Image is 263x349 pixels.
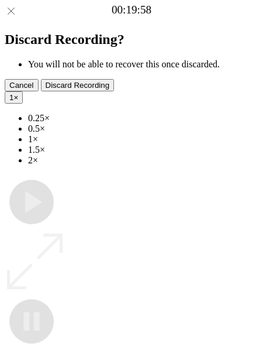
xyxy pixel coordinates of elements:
[9,93,13,102] span: 1
[28,113,258,124] li: 0.25×
[28,59,258,70] li: You will not be able to recover this once discarded.
[5,32,258,47] h2: Discard Recording?
[28,155,258,166] li: 2×
[28,124,258,134] li: 0.5×
[112,4,151,16] a: 00:19:58
[28,145,258,155] li: 1.5×
[28,134,258,145] li: 1×
[5,91,23,104] button: 1×
[41,79,115,91] button: Discard Recording
[5,79,39,91] button: Cancel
